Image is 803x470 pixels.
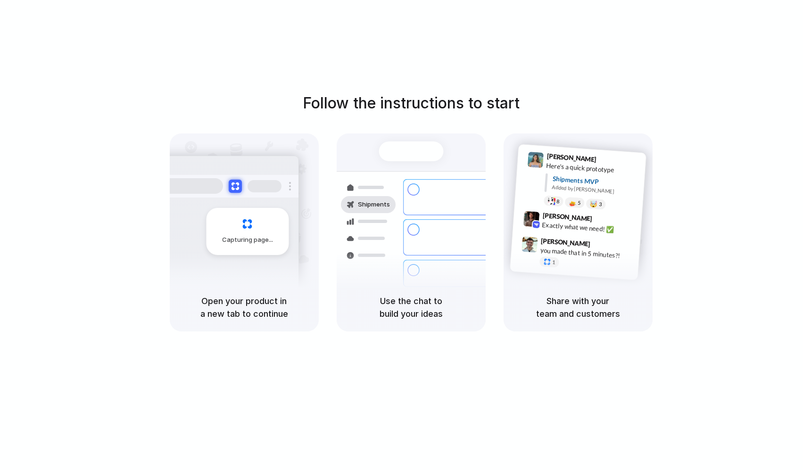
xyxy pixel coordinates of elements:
h5: Open your product in a new tab to continue [181,295,307,320]
div: 🤯 [589,200,597,207]
h5: Use the chat to build your ideas [348,295,474,320]
span: 9:41 AM [599,155,618,166]
span: 9:42 AM [595,214,614,226]
h1: Follow the instructions to start [303,92,520,115]
div: Exactly what we need! ✅ [542,220,636,236]
div: Added by [PERSON_NAME] [552,183,638,197]
span: 1 [552,260,555,265]
span: 8 [556,198,559,204]
div: you made that in 5 minutes?! [540,245,634,261]
span: Shipments [358,200,390,209]
div: Shipments MVP [552,173,639,189]
span: 5 [577,200,580,205]
span: 3 [598,201,602,206]
h5: Share with your team and customers [515,295,641,320]
span: [PERSON_NAME] [546,151,596,165]
div: Here's a quick prototype [546,160,640,176]
span: 9:47 AM [593,240,613,251]
span: Capturing page [222,235,274,245]
span: [PERSON_NAME] [542,210,592,223]
span: [PERSON_NAME] [540,235,590,249]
